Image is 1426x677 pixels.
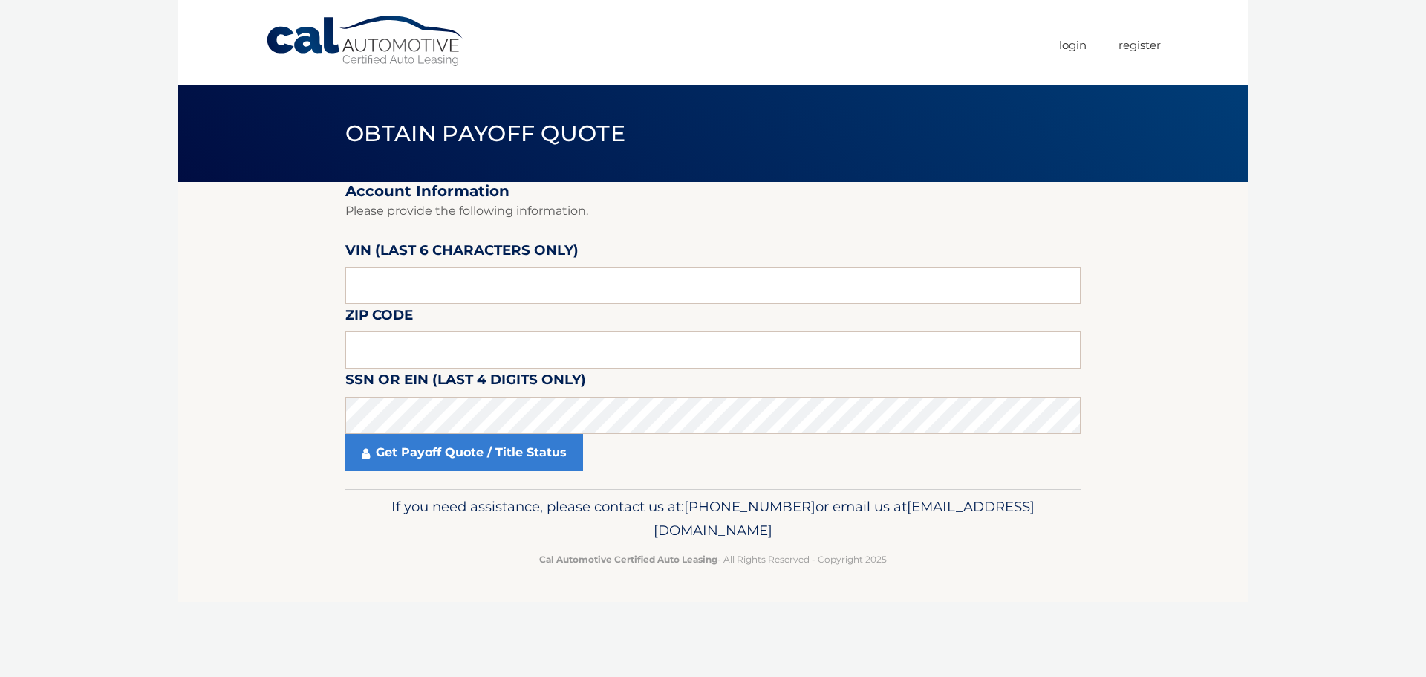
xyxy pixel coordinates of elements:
p: If you need assistance, please contact us at: or email us at [355,495,1071,542]
strong: Cal Automotive Certified Auto Leasing [539,554,717,565]
a: Cal Automotive [265,15,466,68]
a: Register [1119,33,1161,57]
label: SSN or EIN (last 4 digits only) [345,369,586,396]
label: Zip Code [345,304,413,331]
p: Please provide the following information. [345,201,1081,221]
a: Get Payoff Quote / Title Status [345,434,583,471]
h2: Account Information [345,182,1081,201]
span: Obtain Payoff Quote [345,120,625,147]
p: - All Rights Reserved - Copyright 2025 [355,551,1071,567]
span: [PHONE_NUMBER] [684,498,815,515]
a: Login [1059,33,1087,57]
label: VIN (last 6 characters only) [345,239,579,267]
